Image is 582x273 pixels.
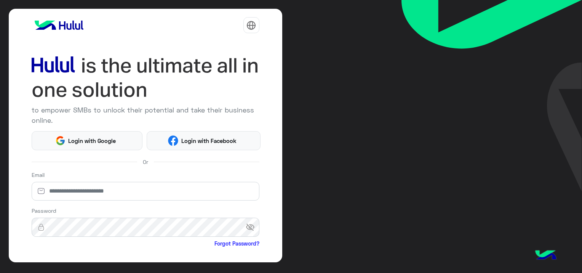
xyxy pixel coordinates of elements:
[32,171,45,179] label: Email
[147,131,261,150] button: Login with Facebook
[66,136,119,145] span: Login with Google
[168,135,178,146] img: Facebook
[32,53,259,102] img: hululLoginTitle_EN.svg
[32,131,143,150] button: Login with Google
[178,136,239,145] span: Login with Facebook
[32,105,259,125] p: to empower SMBs to unlock their potential and take their business online.
[32,187,51,195] img: email
[32,223,51,231] img: lock
[32,18,86,33] img: logo
[32,207,56,215] label: Password
[214,239,259,247] a: Forgot Password?
[532,242,559,269] img: hulul-logo.png
[246,21,256,30] img: tab
[246,220,259,234] span: visibility_off
[143,158,148,166] span: Or
[55,135,66,146] img: Google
